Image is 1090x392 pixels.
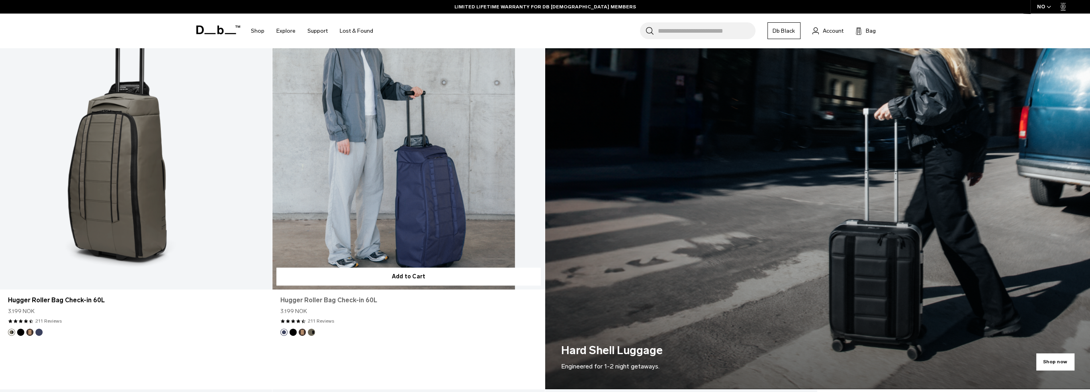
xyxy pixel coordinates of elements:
[812,26,843,35] a: Account
[290,329,297,336] button: Black Out
[767,22,800,39] a: Db Black
[8,307,35,315] span: 3.199 NOK
[866,27,876,35] span: Bag
[454,3,636,10] a: LIMITED LIFETIME WARRANTY FOR DB [DEMOGRAPHIC_DATA] MEMBERS
[340,17,373,45] a: Lost & Found
[308,329,315,336] button: Forest Green
[35,317,62,325] a: 211 reviews
[308,317,334,325] a: 211 reviews
[35,329,43,336] button: Blue Hour
[26,329,33,336] button: Espresso
[8,329,15,336] button: Forest Green
[251,17,264,45] a: Shop
[8,295,264,305] a: Hugger Roller Bag Check-in 60L
[823,27,843,35] span: Account
[307,17,328,45] a: Support
[855,26,876,35] button: Bag
[245,14,379,48] nav: Main Navigation
[299,329,306,336] button: Espresso
[17,329,24,336] button: Black Out
[280,329,288,336] button: Blue Hour
[276,17,295,45] a: Explore
[276,268,540,286] button: Add to Cart
[280,295,536,305] a: Hugger Roller Bag Check-in 60L
[280,307,307,315] span: 3.199 NOK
